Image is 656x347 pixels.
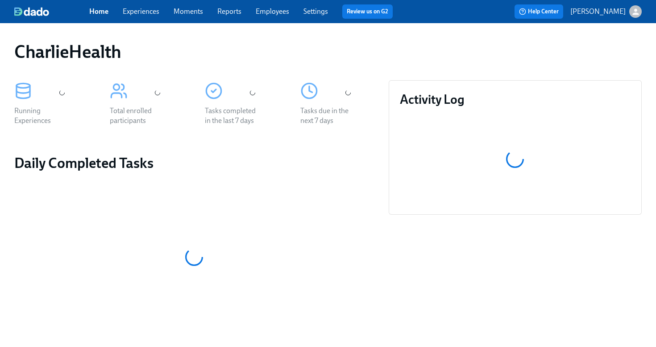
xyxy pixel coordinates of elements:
a: Settings [303,7,328,16]
a: Home [89,7,108,16]
div: Total enrolled participants [110,106,167,126]
button: Review us on G2 [342,4,393,19]
img: dado [14,7,49,16]
h2: Daily Completed Tasks [14,154,374,172]
span: Help Center [519,7,559,16]
div: Tasks due in the next 7 days [300,106,357,126]
button: Help Center [515,4,563,19]
a: Employees [256,7,289,16]
a: dado [14,7,89,16]
div: Tasks completed in the last 7 days [205,106,262,126]
h1: CharlieHealth [14,41,121,62]
div: Running Experiences [14,106,71,126]
p: [PERSON_NAME] [570,7,626,16]
button: [PERSON_NAME] [570,5,642,18]
h3: Activity Log [400,91,631,107]
a: Reports [217,7,241,16]
a: Experiences [123,7,159,16]
a: Review us on G2 [347,7,388,16]
a: Moments [174,7,203,16]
